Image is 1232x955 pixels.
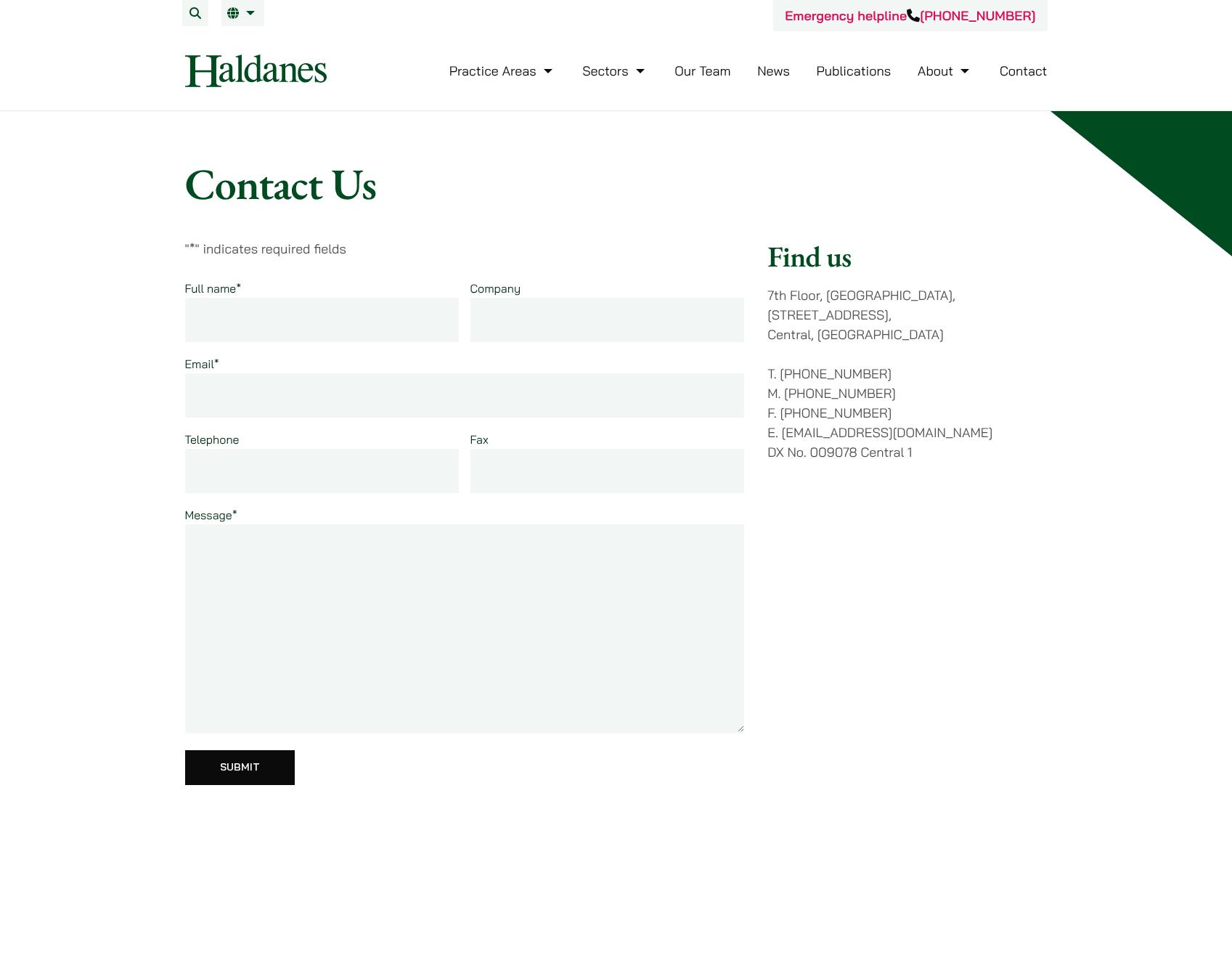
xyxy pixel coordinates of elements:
[582,62,648,79] a: Sectors
[185,357,219,371] label: Email
[757,62,790,79] a: News
[767,285,1047,344] p: 7th Floor, [GEOGRAPHIC_DATA], [STREET_ADDRESS], Central, [GEOGRAPHIC_DATA]
[185,508,237,522] label: Message
[674,62,730,79] a: Our Team
[817,62,892,79] a: Publications
[767,239,1047,274] h2: Find us
[767,364,1047,462] p: T. [PHONE_NUMBER] M. [PHONE_NUMBER] F. [PHONE_NUMBER] E. [EMAIL_ADDRESS][DOMAIN_NAME] DX No. 0090...
[227,7,258,19] a: EN
[470,432,489,447] label: Fax
[449,62,556,79] a: Practice Areas
[185,239,745,259] p: " " indicates required fields
[185,158,1048,210] h1: Contact Us
[185,432,240,447] label: Telephone
[785,7,1035,24] a: Emergency helpline[PHONE_NUMBER]
[470,281,521,296] label: Company
[918,62,973,79] a: About
[185,281,242,296] label: Full name
[1000,62,1048,79] a: Contact
[185,750,295,785] input: Submit
[185,54,327,87] img: Logo of Haldanes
